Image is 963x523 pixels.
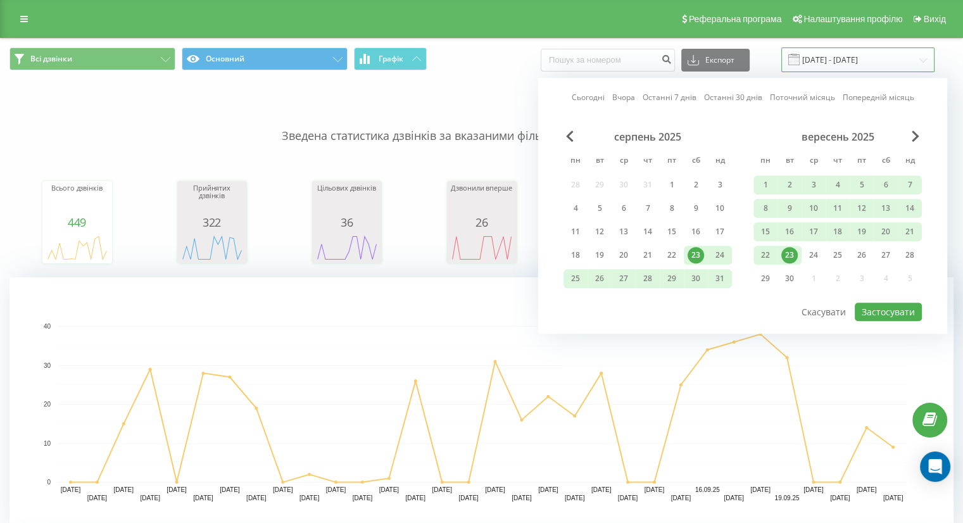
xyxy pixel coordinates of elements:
input: Пошук за номером [541,49,675,72]
text: [DATE] [538,486,558,493]
div: 27 [615,270,632,287]
abbr: вівторок [780,152,799,171]
text: 16.09.25 [695,486,720,493]
abbr: субота [876,152,895,171]
text: [DATE] [724,495,744,501]
div: пт 15 серп 2025 р. [660,222,684,241]
div: 11 [829,200,846,217]
div: 23 [781,247,798,263]
div: 6 [878,177,894,193]
button: Графік [354,47,427,70]
button: Основний [182,47,348,70]
div: пн 22 вер 2025 р. [753,246,777,265]
a: Останні 30 днів [704,92,762,104]
div: 12 [591,224,608,240]
div: Дзвонили вперше [450,184,513,216]
div: 28 [902,247,918,263]
text: [DATE] [830,495,850,501]
div: 16 [781,224,798,240]
div: 449 [46,216,109,229]
div: чт 21 серп 2025 р. [636,246,660,265]
div: чт 7 серп 2025 р. [636,199,660,218]
text: [DATE] [565,495,585,501]
div: 16 [688,224,704,240]
div: нд 28 вер 2025 р. [898,246,922,265]
div: ср 17 вер 2025 р. [802,222,826,241]
div: 7 [902,177,918,193]
div: 24 [712,247,728,263]
abbr: п’ятниця [662,152,681,171]
div: пт 12 вер 2025 р. [850,199,874,218]
div: 10 [805,200,822,217]
div: 23 [688,247,704,263]
div: чт 28 серп 2025 р. [636,269,660,288]
div: ср 27 серп 2025 р. [612,269,636,288]
span: Налаштування профілю [803,14,902,24]
div: 26 [853,247,870,263]
div: ср 10 вер 2025 р. [802,199,826,218]
div: пт 5 вер 2025 р. [850,175,874,194]
text: [DATE] [114,486,134,493]
text: 20 [44,401,51,408]
div: Цільових дзвінків [315,184,379,216]
div: чт 4 вер 2025 р. [826,175,850,194]
div: 15 [757,224,774,240]
div: сб 23 серп 2025 р. [684,246,708,265]
div: вт 5 серп 2025 р. [588,199,612,218]
button: Застосувати [855,303,922,321]
div: 22 [664,247,680,263]
div: 21 [639,247,656,263]
div: 25 [829,247,846,263]
text: [DATE] [220,486,240,493]
div: пт 26 вер 2025 р. [850,246,874,265]
div: нд 7 вер 2025 р. [898,175,922,194]
div: чт 14 серп 2025 р. [636,222,660,241]
text: [DATE] [246,495,267,501]
div: 30 [781,270,798,287]
div: 36 [315,216,379,229]
div: вт 16 вер 2025 р. [777,222,802,241]
div: 20 [615,247,632,263]
text: 10 [44,440,51,447]
text: [DATE] [458,495,479,501]
div: 17 [805,224,822,240]
span: Вихід [924,14,946,24]
div: A chart. [315,229,379,267]
div: пн 11 серп 2025 р. [563,222,588,241]
div: 14 [902,200,918,217]
div: 29 [757,270,774,287]
text: [DATE] [353,495,373,501]
div: 10 [712,200,728,217]
div: 8 [664,200,680,217]
div: 26 [450,216,513,229]
div: 1 [757,177,774,193]
div: 14 [639,224,656,240]
text: [DATE] [405,495,425,501]
text: [DATE] [273,486,293,493]
text: [DATE] [512,495,532,501]
div: ср 6 серп 2025 р. [612,199,636,218]
text: [DATE] [140,495,160,501]
text: [DATE] [193,495,213,501]
div: пт 22 серп 2025 р. [660,246,684,265]
div: нд 21 вер 2025 р. [898,222,922,241]
div: сб 16 серп 2025 р. [684,222,708,241]
div: 24 [805,247,822,263]
div: нд 14 вер 2025 р. [898,199,922,218]
div: 6 [615,200,632,217]
div: A chart. [46,229,109,267]
svg: A chart. [450,229,513,267]
div: 15 [664,224,680,240]
div: 21 [902,224,918,240]
div: пт 8 серп 2025 р. [660,199,684,218]
div: 11 [567,224,584,240]
div: пн 29 вер 2025 р. [753,269,777,288]
p: Зведена статистика дзвінків за вказаними фільтрами за обраний період [9,103,954,144]
div: 3 [712,177,728,193]
div: 7 [639,200,656,217]
text: [DATE] [645,486,665,493]
div: 5 [591,200,608,217]
div: вересень 2025 [753,130,922,143]
div: сб 27 вер 2025 р. [874,246,898,265]
div: вт 19 серп 2025 р. [588,246,612,265]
